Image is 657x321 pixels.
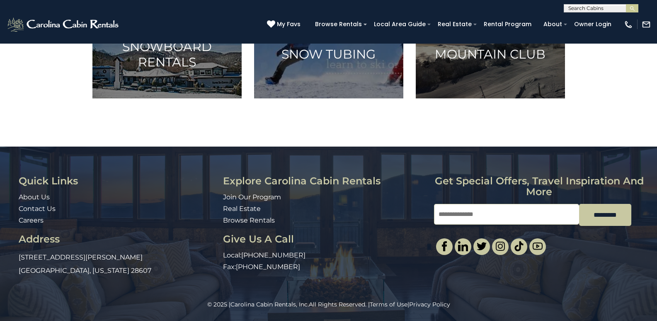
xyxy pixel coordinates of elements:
a: Real Estate [223,205,261,213]
h3: The Beech Mountain Club [426,31,555,62]
img: mail-regular-white.png [642,20,651,29]
a: Contact Us [19,205,56,213]
a: Terms of Use [370,301,407,308]
a: Careers [19,216,44,224]
a: Browse Rentals [223,216,275,224]
h3: Explore Carolina Cabin Rentals [223,176,427,186]
img: phone-regular-white.png [624,20,633,29]
h3: Ski Resorts and Snow Tubing [264,31,393,62]
img: twitter-single.svg [477,241,487,251]
a: [PHONE_NUMBER] [236,263,300,271]
img: facebook-single.svg [439,241,449,251]
a: Owner Login [570,18,616,31]
a: About Us [19,193,50,201]
a: Local Area Guide [370,18,430,31]
p: Local: [223,251,427,260]
a: About [539,18,566,31]
a: Rental Program [480,18,536,31]
a: Browse Rentals [311,18,366,31]
p: Fax: [223,262,427,272]
img: tiktok.svg [514,241,524,251]
h3: Give Us A Call [223,234,427,245]
img: White-1-2.png [6,16,121,33]
h3: Get special offers, travel inspiration and more [434,176,645,198]
a: My Favs [267,20,303,29]
p: [STREET_ADDRESS][PERSON_NAME] [GEOGRAPHIC_DATA], [US_STATE] 28607 [19,251,217,277]
p: All Rights Reserved. | | [19,300,638,309]
img: instagram-single.svg [495,241,505,251]
a: Privacy Policy [409,301,450,308]
img: youtube-light.svg [533,241,543,251]
a: Real Estate [434,18,476,31]
span: © 2025 | [207,301,309,308]
h3: Quick Links [19,176,217,186]
a: Carolina Cabin Rentals, Inc. [230,301,309,308]
h3: Ski and Snowboard Rentals [103,24,231,70]
img: linkedin-single.svg [458,241,468,251]
h3: Address [19,234,217,245]
span: My Favs [277,20,301,29]
a: [PHONE_NUMBER] [241,251,305,259]
a: Join Our Program [223,193,281,201]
